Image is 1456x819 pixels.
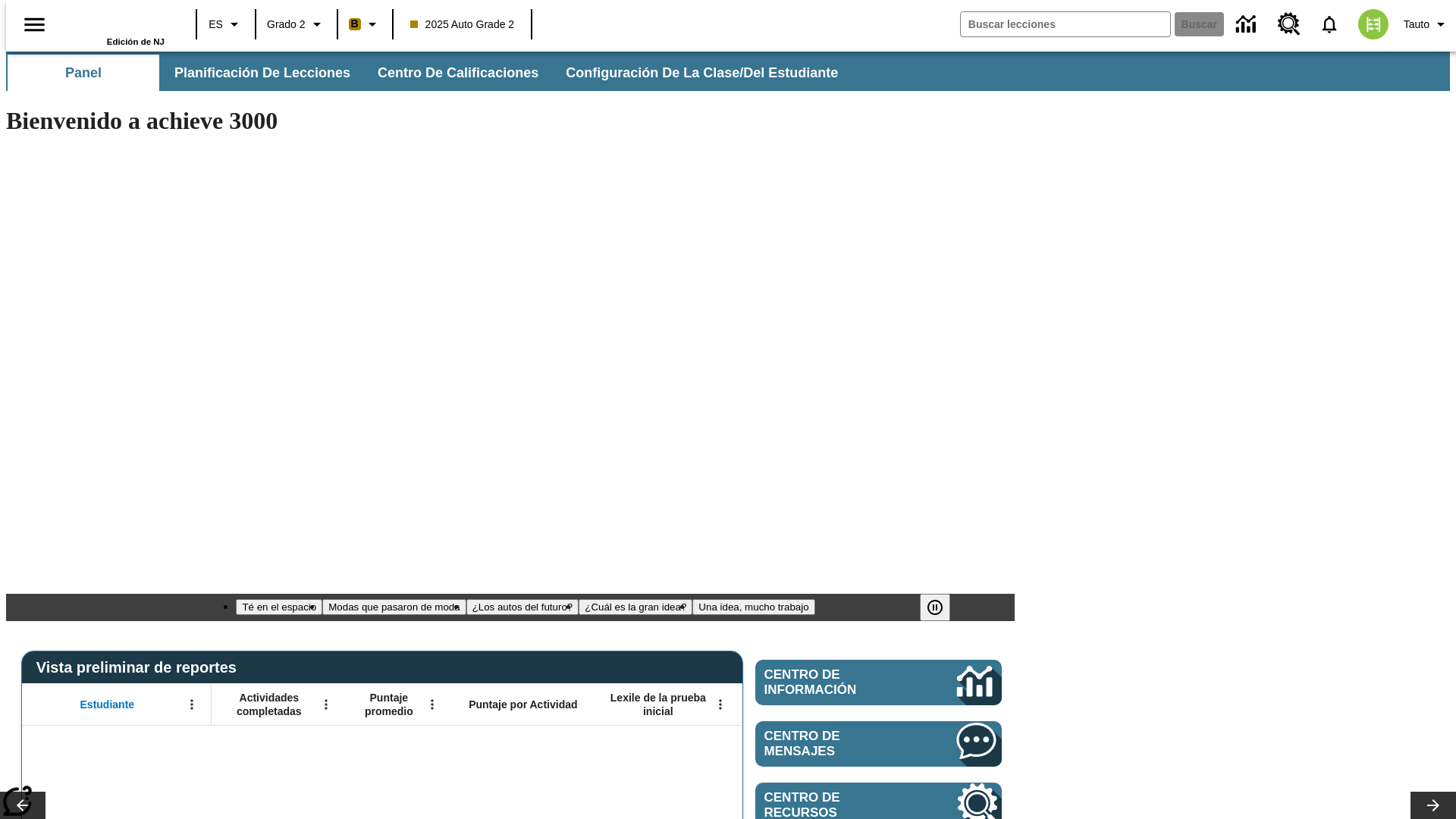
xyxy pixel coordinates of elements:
[1349,5,1398,44] button: Escoja un nuevo avatar
[1227,4,1269,45] a: Centro de información
[709,693,732,716] button: Abrir menú
[80,698,135,711] span: Estudiante
[920,594,950,621] button: Pausar
[6,55,852,91] div: Subbarra de navegación
[8,55,159,91] button: Panel
[219,691,319,718] span: Actividades completadas
[410,17,515,33] span: 2025 Auto Grade 2
[603,691,714,718] span: Lexile de la prueba inicial
[261,11,332,38] button: Grado: Grado 2, Elige un grado
[764,729,912,759] span: Centro de mensajes
[6,107,1015,135] h1: Bienvenido a achieve 3000
[1269,4,1310,45] a: Centro de recursos, Se abrirá en una pestaña nueva.
[764,667,906,698] span: Centro de información
[1358,9,1389,39] img: avatar image
[267,17,306,33] span: Grado 2
[351,14,359,33] span: B
[36,659,244,676] span: Vista preliminar de reportes
[6,52,1450,91] div: Subbarra de navegación
[1404,17,1429,33] span: Tauto
[692,599,814,615] button: Diapositiva 5 Una idea, mucho trabajo
[202,11,250,38] button: Lenguaje: ES, Selecciona un idioma
[1398,11,1456,38] button: Perfil/Configuración
[162,55,362,91] button: Planificación de lecciones
[554,55,850,91] button: Configuración de la clase/del estudiante
[421,693,444,716] button: Abrir menú
[66,5,165,46] div: Portada
[566,64,838,82] span: Configuración de la clase/del estudiante
[315,693,337,716] button: Abrir menú
[322,599,466,615] button: Diapositiva 2 Modas que pasaron de moda
[469,698,577,711] span: Puntaje por Actividad
[1410,792,1456,819] button: Carrusel de lecciones, seguir
[66,7,165,37] a: Portada
[180,693,203,716] button: Abrir menú
[107,37,165,46] span: Edición de NJ
[366,55,551,91] button: Centro de calificaciones
[12,2,57,47] button: Abrir el menú lateral
[174,64,350,82] span: Planificación de lecciones
[755,660,1002,705] a: Centro de información
[755,721,1002,767] a: Centro de mensajes
[343,11,388,38] button: Boost El color de la clase es anaranjado claro. Cambiar el color de la clase.
[65,64,102,82] span: Panel
[353,691,425,718] span: Puntaje promedio
[1310,5,1349,44] a: Notificaciones
[209,17,223,33] span: ES
[466,599,579,615] button: Diapositiva 3 ¿Los autos del futuro?
[961,12,1170,36] input: Buscar campo
[236,599,322,615] button: Diapositiva 1 Té en el espacio
[920,594,965,621] div: Pausar
[579,599,692,615] button: Diapositiva 4 ¿Cuál es la gran idea?
[378,64,538,82] span: Centro de calificaciones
